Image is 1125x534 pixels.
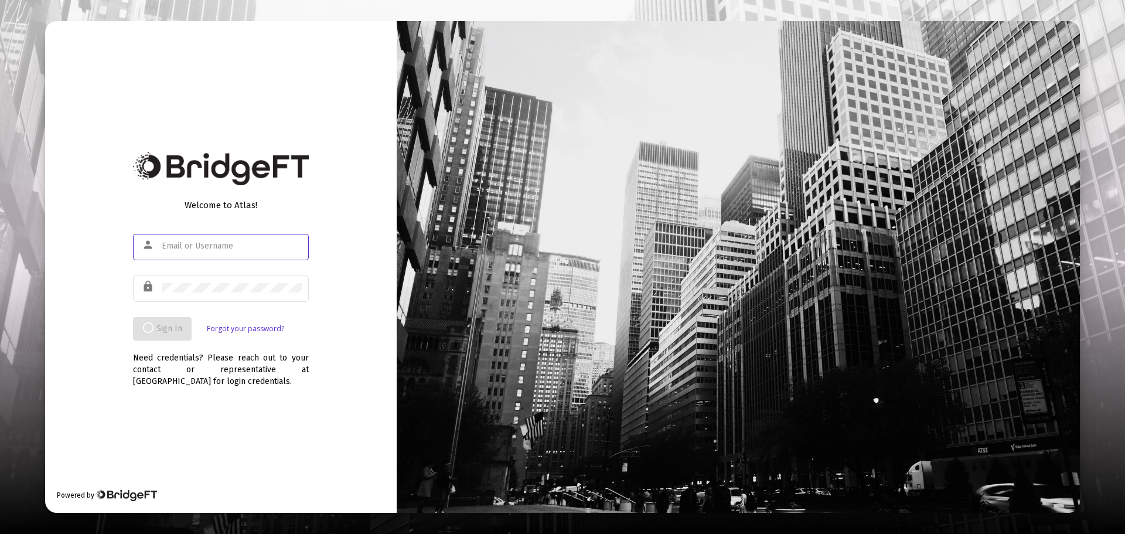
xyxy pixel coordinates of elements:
a: Forgot your password? [207,323,284,335]
img: Bridge Financial Technology Logo [96,489,157,501]
div: Need credentials? Please reach out to your contact or representative at [GEOGRAPHIC_DATA] for log... [133,341,309,387]
img: Bridge Financial Technology Logo [133,152,309,185]
input: Email or Username [162,242,302,251]
span: Sign In [142,324,182,334]
button: Sign In [133,317,192,341]
div: Welcome to Atlas! [133,199,309,211]
mat-icon: lock [142,280,156,294]
mat-icon: person [142,238,156,252]
div: Powered by [57,489,157,501]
